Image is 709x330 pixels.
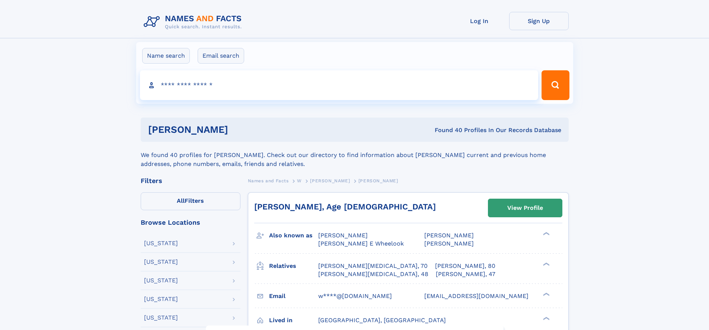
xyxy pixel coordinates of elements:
img: Logo Names and Facts [141,12,248,32]
div: Found 40 Profiles In Our Records Database [331,126,561,134]
div: We found 40 profiles for [PERSON_NAME]. Check out our directory to find information about [PERSON... [141,142,569,169]
span: [PERSON_NAME] [424,240,474,247]
div: [US_STATE] [144,240,178,246]
div: Browse Locations [141,219,240,226]
h3: Email [269,290,318,302]
a: [PERSON_NAME], 47 [436,270,495,278]
label: Filters [141,192,240,210]
a: W [297,176,302,185]
h1: [PERSON_NAME] [148,125,332,134]
h3: Lived in [269,314,318,327]
input: search input [140,70,539,100]
div: ❯ [541,292,550,297]
button: Search Button [542,70,569,100]
a: [PERSON_NAME][MEDICAL_DATA], 70 [318,262,428,270]
a: Names and Facts [248,176,289,185]
a: [PERSON_NAME], 80 [435,262,495,270]
div: Filters [141,177,240,184]
span: W [297,178,302,183]
div: [US_STATE] [144,278,178,283]
label: Name search [142,48,190,64]
h3: Relatives [269,260,318,272]
span: [PERSON_NAME] [424,232,474,239]
span: [EMAIL_ADDRESS][DOMAIN_NAME] [424,292,528,299]
div: ❯ [541,316,550,321]
span: All [177,197,185,204]
div: [US_STATE] [144,315,178,321]
a: View Profile [488,199,562,217]
div: ❯ [541,231,550,236]
span: [PERSON_NAME] [358,178,398,183]
a: [PERSON_NAME] [310,176,350,185]
div: [US_STATE] [144,259,178,265]
label: Email search [198,48,244,64]
a: Log In [450,12,509,30]
div: [US_STATE] [144,296,178,302]
a: [PERSON_NAME], Age [DEMOGRAPHIC_DATA] [254,202,436,211]
a: Sign Up [509,12,569,30]
span: [PERSON_NAME] E Wheelook [318,240,404,247]
span: [PERSON_NAME] [310,178,350,183]
h3: Also known as [269,229,318,242]
a: [PERSON_NAME][MEDICAL_DATA], 48 [318,270,428,278]
div: View Profile [507,199,543,217]
span: [PERSON_NAME] [318,232,368,239]
span: [GEOGRAPHIC_DATA], [GEOGRAPHIC_DATA] [318,317,446,324]
div: ❯ [541,262,550,266]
